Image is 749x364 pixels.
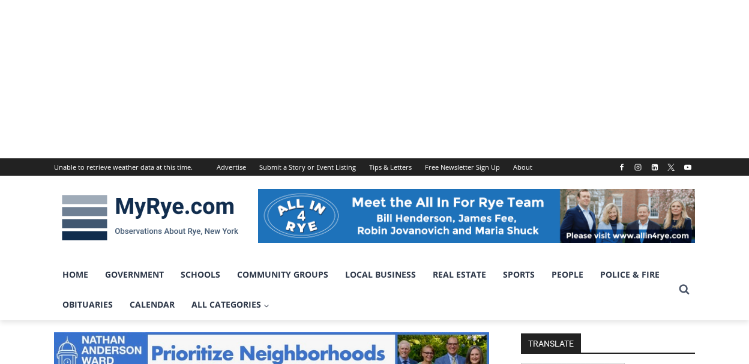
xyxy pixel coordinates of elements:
a: Schools [172,260,229,290]
a: People [543,260,592,290]
span: All Categories [191,298,269,311]
a: Free Newsletter Sign Up [418,158,507,176]
a: Linkedin [648,160,662,175]
a: YouTube [681,160,695,175]
a: All Categories [183,290,278,320]
a: Calendar [121,290,183,320]
img: MyRye.com [54,186,246,249]
a: Facebook [615,160,629,175]
button: View Search Form [673,279,695,300]
a: Sports [495,260,543,290]
div: Unable to retrieve weather data at this time. [54,162,193,173]
a: Police & Fire [592,260,668,290]
a: Submit a Story or Event Listing [253,158,362,176]
nav: Primary Navigation [54,260,673,320]
a: Community Groups [229,260,337,290]
a: About [507,158,539,176]
a: Instagram [631,160,645,175]
a: Home [54,260,97,290]
strong: TRANSLATE [521,333,581,353]
a: Advertise [210,158,253,176]
nav: Secondary Navigation [210,158,539,176]
img: All in for Rye [258,189,695,243]
a: Government [97,260,172,290]
a: Real Estate [424,260,495,290]
a: Local Business [337,260,424,290]
a: X [664,160,678,175]
a: Tips & Letters [362,158,418,176]
a: Obituaries [54,290,121,320]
